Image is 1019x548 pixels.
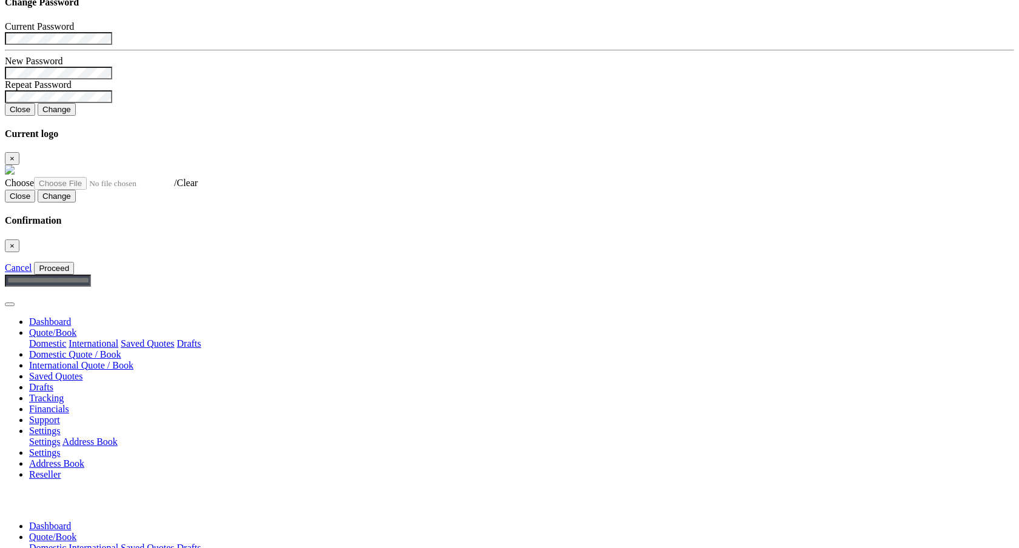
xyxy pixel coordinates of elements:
a: Choose [5,178,174,188]
button: Change [38,190,76,202]
a: Reseller [29,469,61,480]
button: Close [5,103,35,116]
label: Current Password [5,21,74,32]
div: / [5,177,1014,190]
a: Dashboard [29,316,71,327]
button: Close [5,190,35,202]
a: Settings [29,426,61,436]
label: New Password [5,56,63,66]
img: GetCustomerLogo [5,165,15,175]
a: Cancel [5,262,32,273]
a: Support [29,415,60,425]
a: Settings [29,447,61,458]
a: Address Book [62,436,118,447]
a: Domestic Quote / Book [29,349,121,359]
a: International Quote / Book [29,360,133,370]
a: Financials [29,404,69,414]
a: Dashboard [29,521,71,531]
div: Quote/Book [29,338,1014,349]
label: Repeat Password [5,79,72,90]
a: Domestic [29,338,66,349]
a: Drafts [29,382,53,392]
a: Saved Quotes [121,338,174,349]
a: Saved Quotes [29,371,82,381]
a: Tracking [29,393,64,403]
a: Drafts [177,338,201,349]
a: Clear [177,178,198,188]
h4: Current logo [5,129,1014,139]
button: Close [5,239,19,252]
a: Settings [29,436,61,447]
button: Toggle navigation [5,302,15,306]
div: Quote/Book [29,436,1014,447]
a: International [69,338,118,349]
a: Quote/Book [29,532,76,542]
a: Address Book [29,458,84,469]
h4: Confirmation [5,215,1014,226]
button: Close [5,152,19,165]
button: Proceed [34,262,74,275]
button: Change [38,103,76,116]
a: Quote/Book [29,327,76,338]
span: × [10,154,15,163]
